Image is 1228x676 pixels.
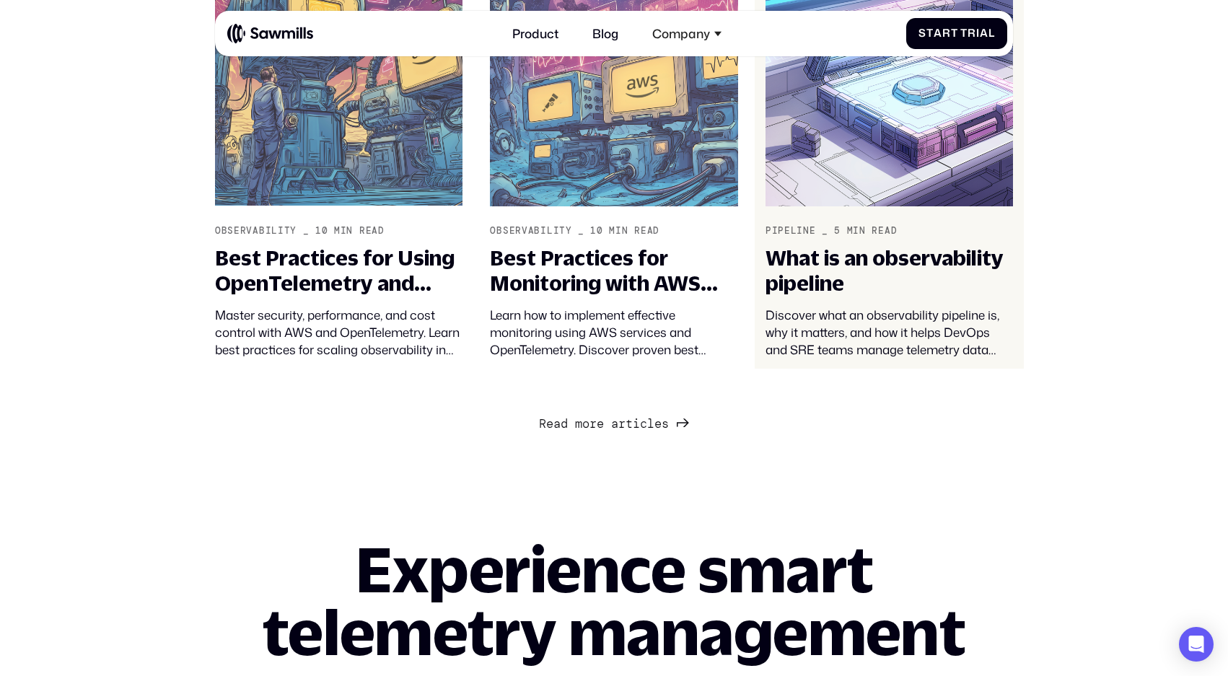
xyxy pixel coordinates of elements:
span: l [647,416,654,431]
span: d [561,416,568,431]
span: i [633,416,640,431]
span: S [918,27,926,40]
span: t [951,27,958,40]
div: min read [609,225,659,236]
div: _ [822,225,828,236]
span: r [968,27,976,40]
span: e [654,416,662,431]
div: Best Practices for Using OpenTelemetry and AWS [215,245,462,296]
h2: Experience smart telemetry management [215,537,1013,662]
div: _ [578,225,584,236]
span: a [934,27,942,40]
span: o [582,416,589,431]
div: min read [334,225,385,236]
span: a [611,416,618,431]
span: R [539,416,546,431]
div: What is an observability pipeline [766,245,1013,296]
div: Observability [490,225,571,236]
span: l [988,27,995,40]
span: r [618,416,626,431]
span: T [960,27,968,40]
span: c [640,416,647,431]
span: s [662,416,669,431]
span: t [626,416,633,431]
span: m [575,416,582,431]
div: Company [652,26,710,40]
a: StartTrial [906,18,1006,49]
span: t [926,27,934,40]
span: a [553,416,561,431]
div: Master security, performance, and cost control with AWS and OpenTelemetry. Learn best practices f... [215,307,462,358]
div: Company [643,17,731,50]
div: 5 [834,225,841,236]
div: Learn how to implement effective monitoring using AWS services and OpenTelemetry. Discover proven... [490,307,737,358]
span: r [942,27,951,40]
div: Observability [215,225,297,236]
a: Next Page [539,412,689,434]
div: Pipeline [766,225,816,236]
span: i [976,27,980,40]
div: _ [303,225,310,236]
div: 10 [590,225,602,236]
span: e [597,416,604,431]
a: Blog [583,17,628,50]
a: Product [503,17,568,50]
span: r [589,416,597,431]
span: e [546,416,553,431]
div: Discover what an observability pipeline is, why it matters, and how it helps DevOps and SRE teams... [766,307,1013,358]
div: min read [847,225,898,236]
div: Best Practices for Monitoring with AWS and OpenTelemetry [490,245,737,296]
div: 10 [315,225,328,236]
span: a [980,27,988,40]
div: List [215,412,1013,434]
div: Open Intercom Messenger [1179,627,1214,662]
